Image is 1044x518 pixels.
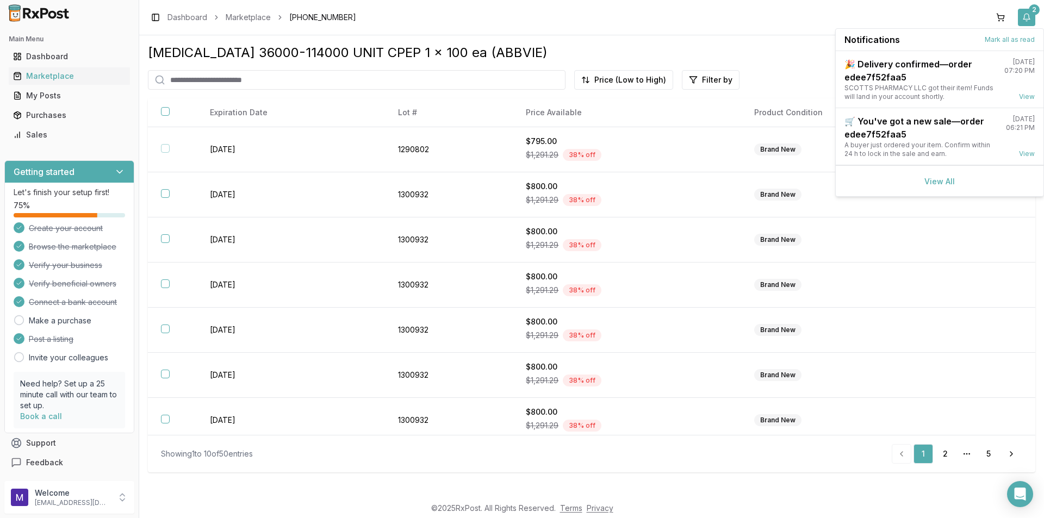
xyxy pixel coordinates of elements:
[754,189,801,201] div: Brand New
[754,414,801,426] div: Brand New
[9,105,130,125] a: Purchases
[4,453,134,472] button: Feedback
[1018,9,1035,26] button: 2
[13,51,126,62] div: Dashboard
[197,98,385,127] th: Expiration Date
[9,86,130,105] a: My Posts
[754,279,801,291] div: Brand New
[563,375,601,386] div: 38 % off
[4,107,134,124] button: Purchases
[29,352,108,363] a: Invite your colleagues
[14,200,30,211] span: 75 %
[682,70,739,90] button: Filter by
[560,503,582,513] a: Terms
[526,181,728,192] div: $800.00
[563,329,601,341] div: 38 % off
[587,503,613,513] a: Privacy
[702,74,732,85] span: Filter by
[563,284,601,296] div: 38 % off
[385,98,513,127] th: Lot #
[289,12,356,23] span: [PHONE_NUMBER]
[754,143,801,155] div: Brand New
[892,444,1022,464] nav: pagination
[13,90,126,101] div: My Posts
[148,44,1035,61] div: [MEDICAL_DATA] 36000-114000 UNIT CPEP 1 x 100 ea (ABBVIE)
[20,411,62,421] a: Book a call
[526,375,558,386] span: $1,291.29
[526,420,558,431] span: $1,291.29
[197,127,385,172] td: [DATE]
[844,141,997,158] div: A buyer just ordered your item. Confirm within 24 h to lock in the sale and earn.
[13,129,126,140] div: Sales
[9,47,130,66] a: Dashboard
[385,172,513,217] td: 1300932
[1006,123,1035,132] div: 06:21 PM
[4,67,134,85] button: Marketplace
[29,297,117,308] span: Connect a bank account
[563,149,601,161] div: 38 % off
[513,98,741,127] th: Price Available
[35,498,110,507] p: [EMAIL_ADDRESS][DOMAIN_NAME]
[385,308,513,353] td: 1300932
[844,33,900,46] span: Notifications
[9,66,130,86] a: Marketplace
[844,58,996,84] div: 🎉 Delivery confirmed—order edee7f52faa5
[563,420,601,432] div: 38 % off
[29,278,116,289] span: Verify beneficial owners
[385,127,513,172] td: 1290802
[161,448,253,459] div: Showing 1 to 10 of 50 entries
[526,271,728,282] div: $800.00
[14,165,74,178] h3: Getting started
[385,353,513,398] td: 1300932
[526,149,558,160] span: $1,291.29
[29,241,116,252] span: Browse the marketplace
[526,136,728,147] div: $795.00
[197,172,385,217] td: [DATE]
[4,48,134,65] button: Dashboard
[4,126,134,143] button: Sales
[29,223,103,234] span: Create your account
[574,70,673,90] button: Price (Low to High)
[29,260,102,271] span: Verify your business
[754,234,801,246] div: Brand New
[197,308,385,353] td: [DATE]
[526,330,558,341] span: $1,291.29
[167,12,207,23] a: Dashboard
[754,369,801,381] div: Brand New
[1019,149,1035,158] a: View
[844,84,996,101] div: SCOTTS PHARMACY LLC got their item! Funds will land in your account shortly.
[1013,58,1035,66] div: [DATE]
[4,4,74,22] img: RxPost Logo
[844,115,997,141] div: 🛒 You've got a new sale—order edee7f52faa5
[1013,115,1035,123] div: [DATE]
[594,74,666,85] span: Price (Low to High)
[11,489,28,506] img: User avatar
[526,195,558,205] span: $1,291.29
[1004,66,1035,75] div: 07:20 PM
[563,194,601,206] div: 38 % off
[9,35,130,43] h2: Main Menu
[526,361,728,372] div: $800.00
[197,217,385,263] td: [DATE]
[526,226,728,237] div: $800.00
[20,378,119,411] p: Need help? Set up a 25 minute call with our team to set up.
[526,316,728,327] div: $800.00
[924,177,955,186] a: View All
[4,87,134,104] button: My Posts
[14,187,125,198] p: Let's finish your setup first!
[13,71,126,82] div: Marketplace
[226,12,271,23] a: Marketplace
[1000,444,1022,464] a: Go to next page
[526,285,558,296] span: $1,291.29
[29,334,73,345] span: Post a listing
[385,398,513,443] td: 1300932
[1019,92,1035,101] a: View
[9,125,130,145] a: Sales
[741,98,954,127] th: Product Condition
[35,488,110,498] p: Welcome
[1029,4,1040,15] div: 2
[935,444,955,464] a: 2
[526,240,558,251] span: $1,291.29
[385,263,513,308] td: 1300932
[563,239,601,251] div: 38 % off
